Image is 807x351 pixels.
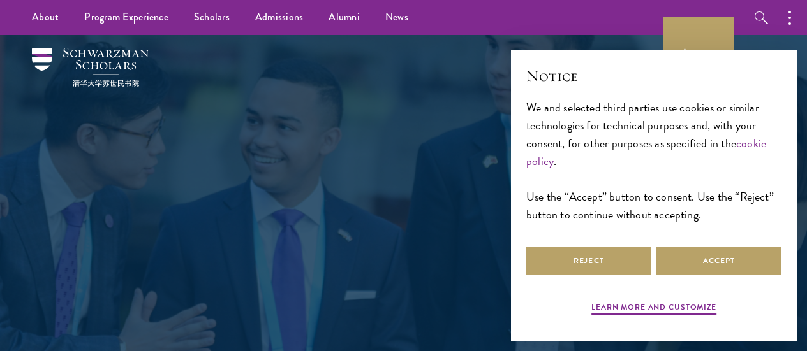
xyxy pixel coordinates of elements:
[526,247,651,275] button: Reject
[32,48,149,87] img: Schwarzman Scholars
[591,301,716,317] button: Learn more and customize
[663,17,734,89] a: Apply
[526,134,766,169] a: cookie policy
[526,99,781,224] div: We and selected third parties use cookies or similar technologies for technical purposes and, wit...
[656,247,781,275] button: Accept
[526,65,781,87] h2: Notice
